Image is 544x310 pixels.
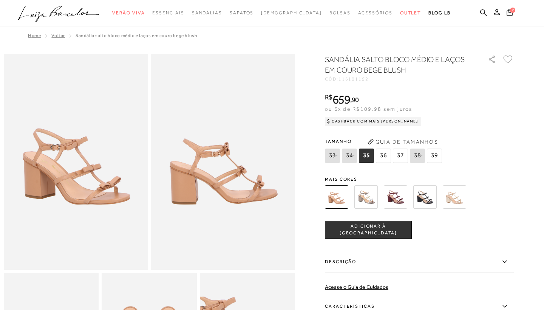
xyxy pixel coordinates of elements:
a: categoryNavScreenReaderText [152,6,184,20]
label: Descrição [325,251,514,273]
img: SANDÁLIA SALTO BLOCO MÉDIO E LAÇOS EM COURO BEGE BLUSH [325,185,348,209]
button: Guia de Tamanhos [365,136,440,148]
span: Outlet [400,10,421,15]
h1: SANDÁLIA SALTO BLOCO MÉDIO E LAÇOS EM COURO BEGE BLUSH [325,54,467,75]
a: categoryNavScreenReaderText [112,6,145,20]
span: Acessórios [358,10,393,15]
span: 90 [352,96,359,104]
span: 39 [427,149,442,163]
div: Cashback com Mais [PERSON_NAME] [325,117,421,126]
img: SANDÁLIA SALTO BLOCO MÉDIO E LAÇOS EM METALIZADO DOURADO [443,185,466,209]
a: Home [28,33,41,38]
span: 659 [332,93,350,106]
a: Acesse o Guia de Cuidados [325,284,388,290]
span: 35 [359,149,374,163]
img: image [151,54,295,270]
span: Tamanho [325,136,444,147]
img: SANDÁLIA SALTO BLOCO MÉDIO E LAÇOS EM COURO COBRA METAL TITÂNIO [354,185,378,209]
img: image [4,54,148,270]
button: ADICIONAR À [GEOGRAPHIC_DATA] [325,221,412,239]
span: 34 [342,149,357,163]
span: Verão Viva [112,10,145,15]
span: Essenciais [152,10,184,15]
span: Mais cores [325,177,514,181]
a: categoryNavScreenReaderText [192,6,222,20]
span: [DEMOGRAPHIC_DATA] [261,10,322,15]
a: categoryNavScreenReaderText [358,6,393,20]
img: SANDÁLIA SALTO BLOCO MÉDIO E LAÇOS EM COURO MARSALA [384,185,407,209]
div: CÓD: [325,77,476,81]
span: 33 [325,149,340,163]
img: SANDÁLIA SALTO BLOCO MÉDIO E LAÇOS EM COURO PRETO [413,185,437,209]
span: SANDÁLIA SALTO BLOCO MÉDIO E LAÇOS EM COURO BEGE BLUSH [76,33,197,38]
a: noSubCategoriesText [261,6,322,20]
span: 116101152 [338,76,369,82]
i: , [350,96,359,103]
a: categoryNavScreenReaderText [400,6,421,20]
i: R$ [325,94,332,101]
span: Sandálias [192,10,222,15]
button: 2 [504,8,515,19]
span: 2 [510,8,515,13]
span: 36 [376,149,391,163]
span: ADICIONAR À [GEOGRAPHIC_DATA] [325,223,411,236]
a: categoryNavScreenReaderText [329,6,351,20]
span: BLOG LB [428,10,450,15]
span: 38 [410,149,425,163]
a: categoryNavScreenReaderText [230,6,253,20]
a: BLOG LB [428,6,450,20]
span: 37 [393,149,408,163]
a: Voltar [51,33,65,38]
span: Sapatos [230,10,253,15]
span: Bolsas [329,10,351,15]
span: ou 6x de R$109,98 sem juros [325,106,412,112]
